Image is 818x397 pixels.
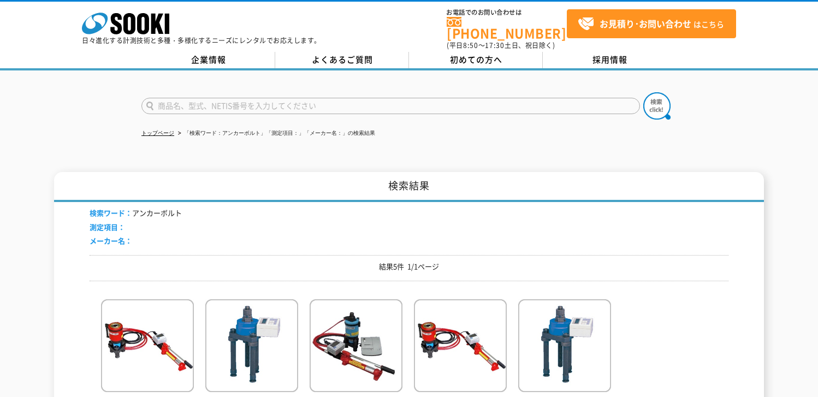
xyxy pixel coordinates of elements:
[101,299,194,395] img: テクノテスターAT-30DⅡ
[543,52,677,68] a: 採用情報
[485,40,505,50] span: 17:30
[447,40,555,50] span: (平日 ～ 土日、祝日除く)
[414,299,507,395] img: テクノテスターAT-30
[447,17,567,39] a: [PHONE_NUMBER]
[54,172,764,202] h1: 検索結果
[600,17,691,30] strong: お見積り･お問い合わせ
[578,16,724,32] span: はこちら
[90,222,125,232] span: 測定項目：
[176,128,375,139] li: 「検索ワード：アンカーボルト」「測定項目：」「メーカー名：」の検索結果
[409,52,543,68] a: 初めての方へ
[90,235,132,246] span: メーカー名：
[447,9,567,16] span: お電話でのお問い合わせは
[141,98,640,114] input: 商品名、型式、NETIS番号を入力してください
[275,52,409,68] a: よくあるご質問
[141,130,174,136] a: トップページ
[141,52,275,68] a: 企業情報
[518,299,611,395] img: テクノテスターAT-10
[450,54,502,66] span: 初めての方へ
[90,208,182,219] li: アンカーボルト
[463,40,478,50] span: 8:50
[643,92,671,120] img: btn_search.png
[90,261,728,272] p: 結果5件 1/1ページ
[567,9,736,38] a: お見積り･お問い合わせはこちら
[90,208,132,218] span: 検索ワード：
[205,299,298,395] img: テクノテスターAT-10DⅡ
[82,37,321,44] p: 日々進化する計測技術と多種・多様化するニーズにレンタルでお応えします。
[310,299,402,395] img: テクノテスターAT-200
